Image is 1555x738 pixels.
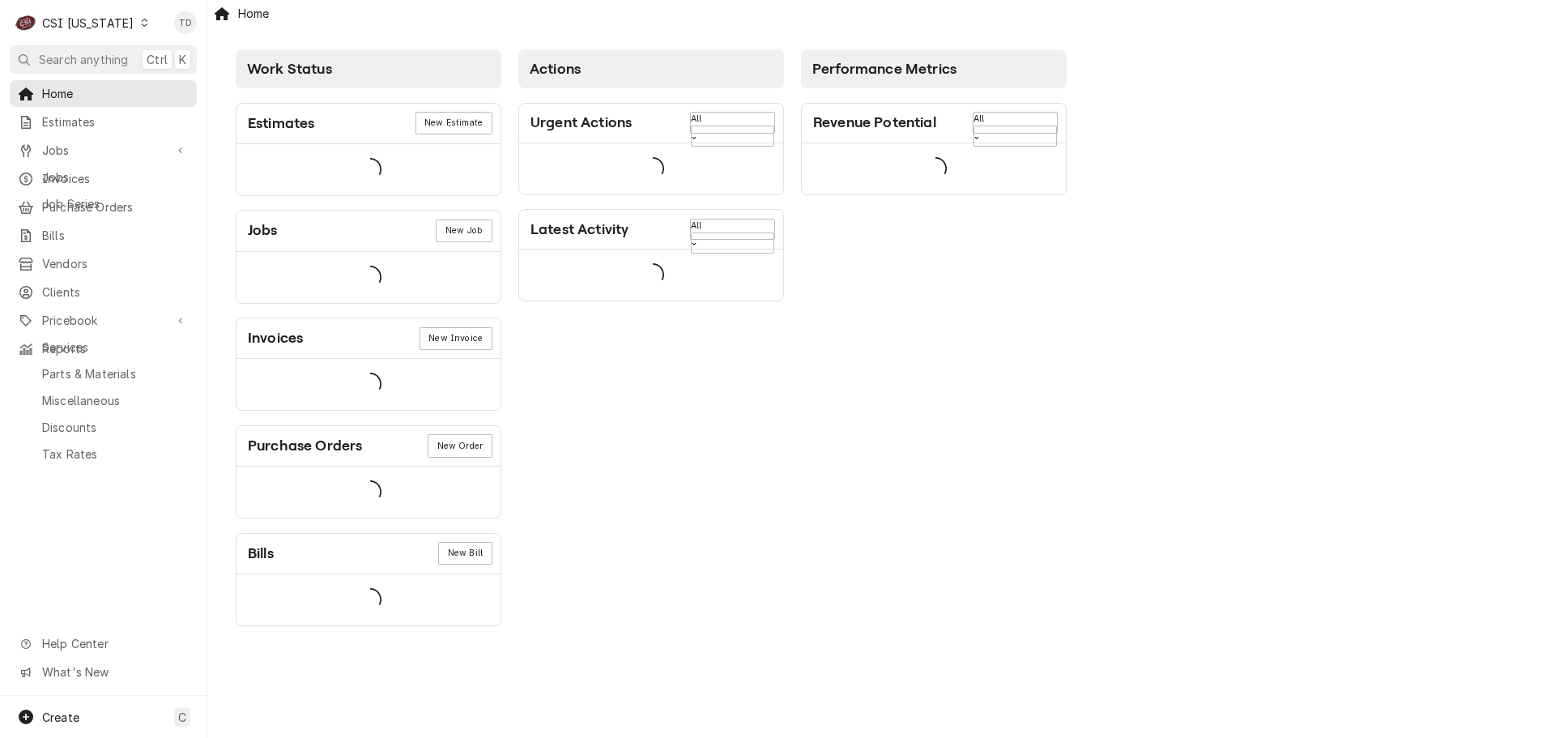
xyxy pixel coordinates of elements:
[530,219,628,241] div: Card Title
[428,434,492,457] a: New Order
[42,340,189,357] span: Reports
[39,51,128,68] span: Search anything
[530,112,632,134] div: Card Title
[236,103,501,196] div: Card: Estimates
[42,142,164,159] span: Jobs
[510,41,793,635] div: Card Column: Actions
[10,441,197,467] a: Tax Rates
[10,194,197,220] a: Purchase Orders
[174,11,197,34] div: Tim Devereux's Avatar
[236,426,501,467] div: Card Header
[359,582,381,616] span: Loading...
[10,414,197,441] a: Discounts
[236,318,501,359] div: Card Header
[436,220,492,242] a: New Job
[691,113,774,126] div: All
[42,227,189,244] span: Bills
[415,112,492,134] a: New Estimate
[813,112,936,134] div: Card Title
[147,51,168,68] span: Ctrl
[10,222,197,249] a: Bills
[42,15,134,32] div: CSI [US_STATE]
[178,709,186,726] span: C
[924,151,947,186] span: Loading...
[690,219,775,240] div: Card Data Filter Control
[42,365,189,382] span: Parts & Materials
[518,209,784,301] div: Card: Latest Activity
[236,467,501,518] div: Card Data
[802,104,1066,143] div: Card Header
[420,327,492,350] a: New Invoice
[10,659,197,685] a: Go to What's New
[10,45,197,74] button: Search anythingCtrlK
[802,143,1066,194] div: Card Data
[236,359,501,410] div: Card Data
[438,542,492,565] div: Card Link Button
[248,113,314,134] div: Card Title
[179,51,186,68] span: K
[793,41,1076,635] div: Card Column: Performance Metrics
[359,260,381,294] span: Loading...
[801,88,1067,258] div: Card Column Content
[438,542,492,565] a: New Bill
[359,476,381,510] span: Loading...
[236,210,501,303] div: Card: Jobs
[42,170,189,187] span: Invoices
[42,392,189,409] span: Miscellaneous
[812,61,956,77] span: Performance Metrics
[236,318,501,411] div: Card: Invoices
[10,307,197,334] a: Go to Pricebook
[42,85,189,102] span: Home
[973,112,1058,133] div: Card Data Filter Control
[530,61,581,77] span: Actions
[10,334,197,360] a: Services
[236,533,501,626] div: Card: Bills
[174,11,197,34] div: TD
[10,360,197,387] a: Parts & Materials
[10,80,197,107] a: Home
[10,137,197,164] a: Go to Jobs
[15,11,37,34] div: C
[236,252,501,303] div: Card Data
[42,113,189,130] span: Estimates
[42,312,164,329] span: Pricebook
[236,49,501,88] div: Card Column Header
[15,11,37,34] div: CSI Kentucky's Avatar
[359,152,381,186] span: Loading...
[10,335,197,362] a: Reports
[228,41,510,635] div: Card Column: Work Status
[10,109,197,135] a: Estimates
[519,143,783,194] div: Card Data
[236,211,501,251] div: Card Header
[236,104,501,144] div: Card Header
[42,446,189,463] span: Tax Rates
[359,368,381,402] span: Loading...
[236,144,501,195] div: Card Data
[641,258,664,292] span: Loading...
[248,327,303,349] div: Card Title
[42,663,187,680] span: What's New
[42,198,189,215] span: Purchase Orders
[42,635,187,652] span: Help Center
[420,327,492,350] div: Card Link Button
[207,27,1095,655] div: Dashboard
[248,220,278,241] div: Card Title
[236,425,501,518] div: Card: Purchase Orders
[801,103,1067,195] div: Card: Revenue Potential
[801,49,1067,88] div: Card Column Header
[518,103,784,195] div: Card: Urgent Actions
[10,630,197,657] a: Go to Help Center
[10,164,197,190] a: Jobs
[641,151,664,186] span: Loading...
[248,543,274,565] div: Card Title
[691,220,774,232] div: All
[518,49,784,88] div: Card Column Header
[42,710,79,724] span: Create
[690,112,775,133] div: Card Data Filter Control
[10,250,197,277] a: Vendors
[10,279,197,305] a: Clients
[42,419,189,436] span: Discounts
[236,88,501,626] div: Card Column Content
[42,255,189,272] span: Vendors
[236,534,501,574] div: Card Header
